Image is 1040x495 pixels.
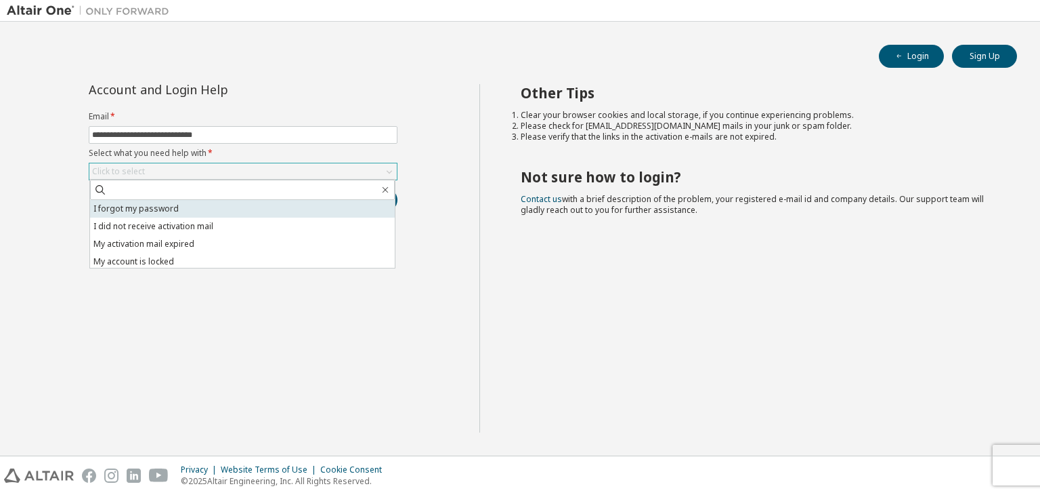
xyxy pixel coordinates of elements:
li: Please verify that the links in the activation e-mails are not expired. [521,132,993,142]
img: linkedin.svg [127,469,141,483]
button: Login [879,45,944,68]
div: Click to select [89,163,397,180]
h2: Not sure how to login? [521,168,993,186]
label: Select what you need help with [89,148,397,159]
h2: Other Tips [521,84,993,102]
div: Click to select [92,166,145,177]
a: Contact us [521,193,562,205]
div: Account and Login Help [89,84,336,95]
li: I forgot my password [90,200,395,218]
img: youtube.svg [149,469,169,483]
img: instagram.svg [104,469,118,483]
div: Website Terms of Use [221,464,320,475]
button: Sign Up [952,45,1017,68]
label: Email [89,111,397,122]
div: Privacy [181,464,221,475]
img: Altair One [7,4,176,18]
img: altair_logo.svg [4,469,74,483]
img: facebook.svg [82,469,96,483]
li: Please check for [EMAIL_ADDRESS][DOMAIN_NAME] mails in your junk or spam folder. [521,121,993,132]
li: Clear your browser cookies and local storage, if you continue experiencing problems. [521,110,993,121]
span: with a brief description of the problem, your registered e-mail id and company details. Our suppo... [521,193,984,216]
p: © 2025 Altair Engineering, Inc. All Rights Reserved. [181,475,390,487]
div: Cookie Consent [320,464,390,475]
